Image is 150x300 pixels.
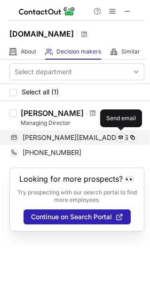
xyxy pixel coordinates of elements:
[19,6,75,17] img: ContactOut v5.3.10
[31,213,112,221] span: Continue on Search Portal
[21,108,84,118] div: [PERSON_NAME]
[21,48,36,55] span: About
[23,133,137,142] span: [PERSON_NAME][EMAIL_ADDRESS][DOMAIN_NAME]
[23,148,81,157] span: [PHONE_NUMBER]
[121,48,140,55] span: Similar
[15,67,72,77] div: Select department
[56,48,101,55] span: Decision makers
[21,119,144,127] div: Managing Director
[9,28,74,39] h1: [DOMAIN_NAME]
[19,175,134,183] header: Looking for more prospects? 👀
[16,189,137,204] p: Try prospecting with our search portal to find more employees.
[22,88,59,96] span: Select all (1)
[24,209,131,224] button: Continue on Search Portal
